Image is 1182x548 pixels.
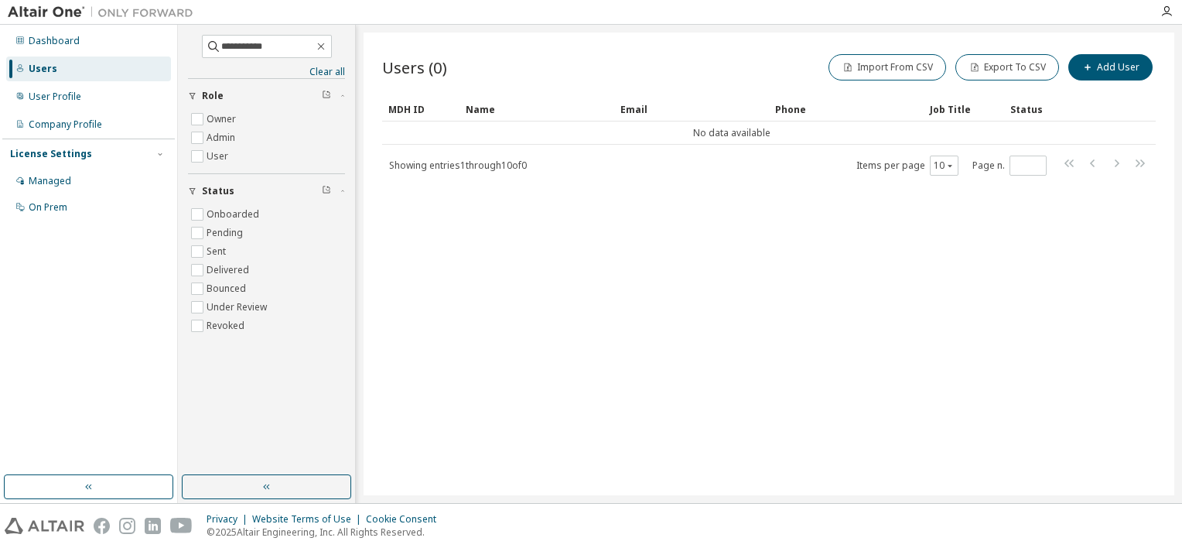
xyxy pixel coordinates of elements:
div: Company Profile [29,118,102,131]
div: User Profile [29,91,81,103]
label: Pending [207,224,246,242]
label: Admin [207,128,238,147]
label: User [207,147,231,166]
div: Status [1010,97,1075,122]
label: Revoked [207,317,248,335]
label: Owner [207,110,239,128]
img: altair_logo.svg [5,518,84,534]
img: youtube.svg [170,518,193,534]
div: Cookie Consent [366,513,446,526]
div: License Settings [10,148,92,160]
span: Showing entries 1 through 10 of 0 [389,159,527,172]
label: Bounced [207,279,249,298]
span: Items per page [856,156,958,176]
span: Role [202,90,224,102]
p: © 2025 Altair Engineering, Inc. All Rights Reserved. [207,526,446,539]
div: On Prem [29,201,67,214]
span: Clear filter [322,90,331,102]
span: Status [202,185,234,197]
span: Clear filter [322,185,331,197]
button: Status [188,174,345,208]
button: Add User [1068,54,1153,80]
img: Altair One [8,5,201,20]
span: Page n. [972,156,1047,176]
div: Phone [775,97,917,122]
div: Dashboard [29,35,80,47]
a: Clear all [188,66,345,78]
div: Users [29,63,57,75]
td: No data available [382,122,1081,145]
div: Privacy [207,513,252,526]
button: Role [188,79,345,113]
label: Sent [207,242,229,261]
span: Users (0) [382,57,447,78]
div: Job Title [930,97,998,122]
img: instagram.svg [119,518,135,534]
div: Email [620,97,763,122]
label: Under Review [207,298,270,317]
img: facebook.svg [94,518,110,534]
button: Export To CSV [955,54,1059,80]
button: Import From CSV [828,54,946,80]
div: MDH ID [388,97,453,122]
div: Name [466,97,608,122]
label: Delivered [207,261,252,279]
div: Website Terms of Use [252,513,366,526]
label: Onboarded [207,205,262,224]
button: 10 [934,159,955,172]
div: Managed [29,175,71,187]
img: linkedin.svg [145,518,161,534]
